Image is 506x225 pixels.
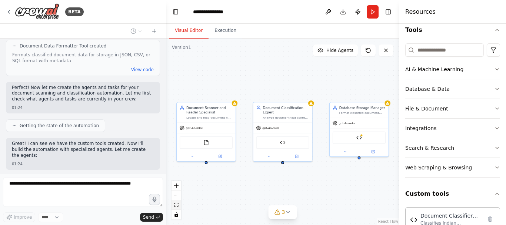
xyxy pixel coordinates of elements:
span: gpt-4o-mini [186,126,203,130]
span: gpt-4o-mini [339,121,356,125]
span: Document Data Formatter Tool created [20,43,106,49]
span: Improve [14,214,32,220]
div: File & Document [405,105,448,112]
img: FileReadTool [203,140,209,145]
button: Click to speak your automation idea [149,194,160,205]
button: Hide right sidebar [383,7,393,17]
button: Hide Agents [313,44,358,56]
button: fit view [172,200,181,210]
button: Improve [3,212,35,222]
button: Tools [405,20,500,40]
div: 01:24 [12,161,154,167]
button: Start a new chat [148,27,160,36]
button: File & Document [405,99,500,118]
span: Hide Agents [326,47,353,53]
div: Web Scraping & Browsing [405,164,472,171]
div: Document Scanner and Reader Specialist [186,105,233,115]
div: Document Scanner and Reader SpecialistLocate and read document files from specified directories o... [176,102,236,162]
img: Document Data Formatter Tool [356,135,362,140]
p: Great! I can see we have the custom tools created. Now I'll build the automation with specialized... [12,141,154,158]
button: Execution [209,23,242,39]
div: Integrations [405,125,436,132]
div: Locate and read document files from specified directories on the user's computer, extracting text... [186,116,233,119]
button: Open in side panel [207,153,234,159]
div: Analyze document text content to accurately classify Indian identity documents like Aadhaar cards... [263,116,309,119]
nav: breadcrumb [193,8,230,16]
div: 01:24 [12,105,154,110]
button: Send [140,213,163,222]
button: Hide left sidebar [170,7,181,17]
button: Database & Data [405,79,500,99]
button: AI & Machine Learning [405,60,500,79]
span: 3 [282,208,285,216]
button: Integrations [405,119,500,138]
div: Database Storage ManagerFormat classified document data into proper database-ready formats (JSON,... [329,102,389,157]
button: Visual Editor [169,23,209,39]
button: View code [131,67,154,73]
button: zoom out [172,191,181,200]
button: Web Scraping & Browsing [405,158,500,177]
button: Switch to previous chat [127,27,145,36]
span: Getting the state of the automation [20,123,99,129]
div: Tools [405,40,500,183]
button: 3 [269,205,297,219]
button: toggle interactivity [172,210,181,219]
div: AI & Machine Learning [405,66,463,73]
button: zoom in [172,181,181,191]
div: Version 1 [172,44,191,50]
span: Send [143,214,154,220]
div: Formats classified document data for storage in JSON, CSV, or SQL format with metadata [12,52,154,64]
img: Document Classifier Tool [280,140,285,145]
div: Database Storage Manager [339,105,386,110]
div: Search & Research [405,144,454,152]
div: Document Classification ExpertAnalyze document text content to accurately classify Indian identit... [253,102,312,162]
img: Logo [15,3,59,20]
button: Search & Research [405,138,500,158]
div: Database & Data [405,85,450,93]
p: Perfect! Now let me create the agents and tasks for your document scanning and classification aut... [12,85,154,102]
div: BETA [65,7,84,16]
span: gpt-4o-mini [262,126,279,130]
img: Document Classifier Tool [410,216,417,224]
button: Delete tool [485,214,495,224]
div: Format classified document data into proper database-ready formats (JSON, CSV, SQL) and prepare t... [339,111,386,115]
button: Custom tools [405,183,500,204]
h4: Resources [405,7,436,16]
div: Document Classification Expert [263,105,309,115]
div: React Flow controls [172,181,181,219]
button: Open in side panel [283,153,310,159]
div: Document Classifier Tool [420,212,482,219]
a: React Flow attribution [378,219,398,224]
button: Open in side panel [360,149,387,154]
